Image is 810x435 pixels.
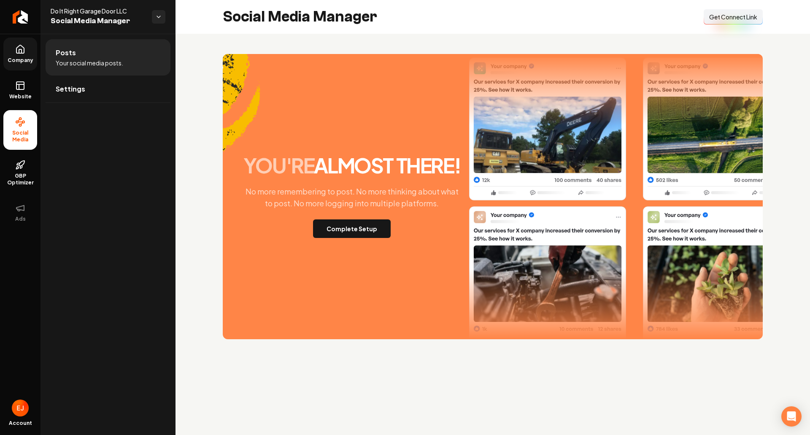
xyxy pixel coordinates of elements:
span: Social Media Manager [51,15,145,27]
h2: Social Media Manager [223,8,377,25]
span: Website [6,93,35,100]
img: Eduard Joers [12,400,29,416]
a: Website [3,74,37,107]
a: Company [3,38,37,70]
img: Accent [223,54,260,176]
a: Settings [46,76,170,103]
div: Open Intercom Messenger [781,406,802,427]
img: Rebolt Logo [13,10,28,24]
button: Ads [3,196,37,229]
span: Do It Right Garage Door LLC [51,7,145,15]
button: Complete Setup [313,219,391,238]
button: Get Connect Link [704,9,763,24]
span: Account [9,420,32,427]
span: Company [4,57,37,64]
span: Ads [12,216,29,222]
span: Settings [56,84,85,94]
a: GBP Optimizer [3,153,37,193]
span: you're [243,152,314,178]
span: GBP Optimizer [3,173,37,186]
h2: almost there! [243,155,460,176]
span: Your social media posts. [56,59,123,67]
p: No more remembering to post. No more thinking about what to post. No more logging into multiple p... [238,186,466,209]
button: Open user button [12,400,29,416]
img: Post Two [643,57,800,349]
span: Posts [56,48,76,58]
span: Social Media [3,130,37,143]
img: Post One [469,57,626,349]
span: Get Connect Link [709,13,757,21]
